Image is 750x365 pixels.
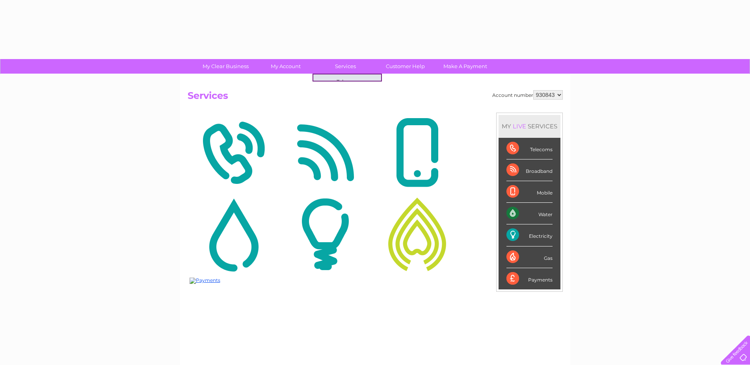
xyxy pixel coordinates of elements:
[373,196,461,272] img: Gas
[506,159,553,181] div: Broadband
[492,90,563,100] div: Account number
[190,115,277,191] img: Telecoms
[511,122,528,130] div: LIVE
[313,59,378,74] a: Services
[253,59,318,74] a: My Account
[506,203,553,224] div: Water
[506,246,553,268] div: Gas
[499,115,560,137] div: MY SERVICES
[506,138,553,159] div: Telecoms
[190,196,277,272] img: Water
[433,59,498,74] a: Make A Payment
[193,59,258,74] a: My Clear Business
[281,196,369,272] img: Electricity
[281,115,369,191] img: Broadband
[190,278,220,284] img: Payments
[373,115,461,191] img: Mobile
[188,90,563,105] h2: Services
[506,224,553,246] div: Electricity
[506,181,553,203] div: Mobile
[506,268,553,289] div: Payments
[316,74,381,90] a: Telecoms
[373,59,438,74] a: Customer Help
